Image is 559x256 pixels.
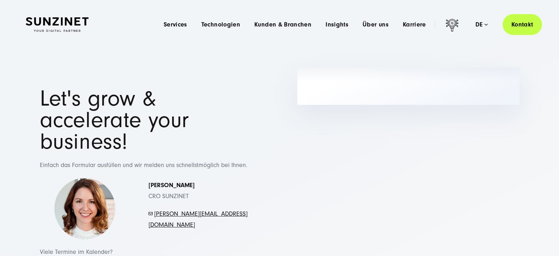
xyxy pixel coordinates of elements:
a: Kontakt [503,14,542,35]
div: de [475,21,488,28]
a: Karriere [403,21,426,28]
a: Services [164,21,187,28]
img: SUNZINET Full Service Digital Agentur [26,17,89,32]
a: Insights [326,21,348,28]
span: - [153,210,154,218]
strong: [PERSON_NAME] [148,181,195,189]
span: Einfach das Formular ausfüllen und wir melden uns schnellstmöglich bei Ihnen. [40,161,247,169]
span: Let's grow & accelerate your business! [40,86,189,154]
a: Technologien [201,21,240,28]
a: Kunden & Branchen [254,21,311,28]
p: CRO SUNZINET [148,180,248,202]
a: [PERSON_NAME][EMAIL_ADDRESS][DOMAIN_NAME] [148,210,248,228]
a: Über uns [363,21,389,28]
img: Simona-kontakt-page-picture [54,178,116,240]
